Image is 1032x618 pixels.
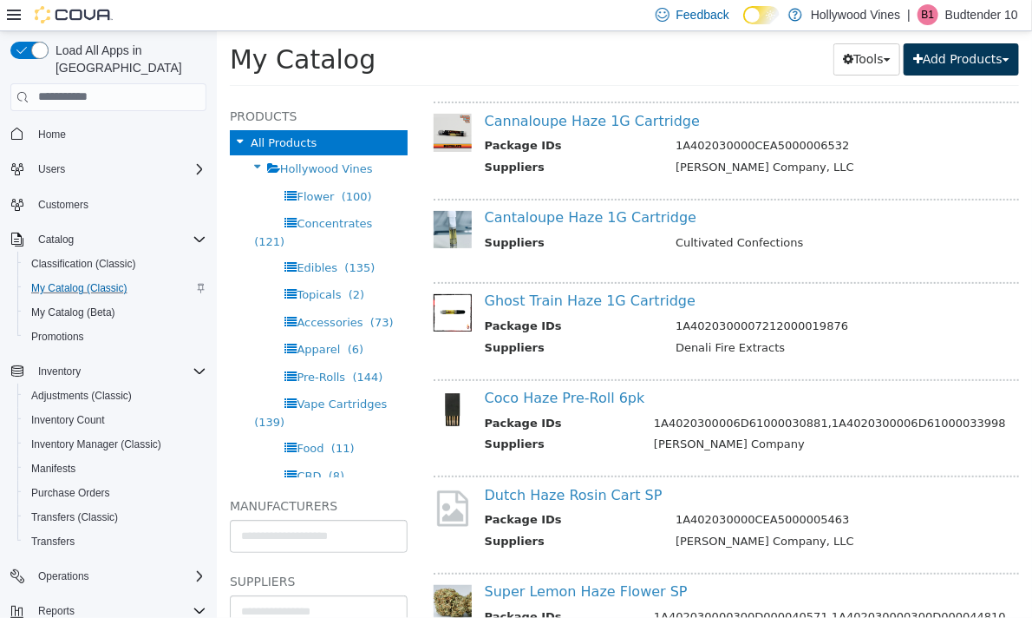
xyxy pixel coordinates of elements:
span: (139) [37,385,68,398]
img: 150 [217,554,255,592]
span: Vape Cartridges [80,366,170,379]
span: Apparel [80,312,123,325]
button: Customers [3,192,213,217]
td: 1A402030000300D000040571,1A402030000300D000044810 [424,577,802,599]
button: Inventory Count [17,408,213,432]
span: Accessories [80,285,146,298]
a: My Catalog (Beta) [24,302,122,323]
th: Package IDs [268,577,424,599]
span: Operations [38,569,89,583]
input: Dark Mode [743,6,780,24]
span: CBD [80,438,104,451]
span: My Catalog (Classic) [31,281,127,295]
img: 150 [217,263,255,301]
a: Cantaloupe Haze 1G Cartridge [268,178,480,194]
span: Inventory Manager (Classic) [24,434,206,455]
button: Transfers [17,529,213,554]
span: Transfers [31,535,75,549]
span: B1 [922,4,935,25]
a: My Catalog (Classic) [24,278,134,299]
span: My Catalog (Classic) [24,278,206,299]
span: Promotions [31,330,84,344]
td: 1A4020300006D61000030881,1A4020300006D61000033998 [424,384,802,405]
button: Catalog [31,229,81,250]
a: Inventory Manager (Classic) [24,434,168,455]
span: Classification (Classic) [24,253,206,274]
a: Purchase Orders [24,483,117,503]
span: Inventory [38,365,81,378]
span: (6) [131,312,147,325]
span: (73) [153,285,177,298]
button: Add Products [687,12,802,44]
span: (8) [112,438,127,451]
span: Purchase Orders [31,486,110,500]
button: Inventory [3,359,213,384]
span: Customers [38,198,88,212]
span: Users [31,159,206,180]
span: Load All Apps in [GEOGRAPHIC_DATA] [49,42,206,76]
h5: Products [13,75,191,95]
span: Purchase Orders [24,483,206,503]
span: My Catalog (Beta) [31,306,115,319]
span: (11) [114,411,138,424]
span: Hollywood Vines [63,131,156,144]
button: Adjustments (Classic) [17,384,213,408]
span: My Catalog [13,13,159,43]
a: Super Lemon Haze Flower SP [268,552,471,569]
h5: Suppliers [13,540,191,561]
span: Transfers (Classic) [31,510,118,524]
span: Flower [80,159,117,172]
td: [PERSON_NAME] Company, LLC [446,128,802,149]
td: Cultivated Confections [446,203,802,225]
img: Cova [35,6,113,23]
a: Adjustments (Classic) [24,385,139,406]
span: Transfers (Classic) [24,507,206,528]
a: Transfers (Classic) [24,507,125,528]
span: Catalog [38,233,74,247]
span: Catalog [31,229,206,250]
td: [PERSON_NAME] Company [424,404,802,426]
span: Promotions [24,326,206,347]
span: Users [38,162,65,176]
span: Manifests [31,462,75,476]
button: Users [3,157,213,181]
a: Ghost Train Haze 1G Cartridge [268,261,479,278]
span: Reports [38,604,75,618]
span: (121) [37,204,68,217]
a: Inventory Count [24,410,112,431]
span: Food [80,411,107,424]
td: 1A402030000CEA5000006532 [446,106,802,128]
span: (135) [127,230,158,243]
p: Hollywood Vines [811,4,900,25]
button: Operations [31,566,96,587]
h5: Manufacturers [13,464,191,485]
td: [PERSON_NAME] Company, LLC [446,502,802,523]
a: Promotions [24,326,91,347]
span: Transfers [24,531,206,552]
p: Budtender 10 [945,4,1018,25]
img: missing-image.png [217,457,255,498]
button: Catalog [3,227,213,252]
a: Manifests [24,458,82,479]
p: | [907,4,911,25]
button: My Catalog (Classic) [17,276,213,300]
span: Edibles [80,230,121,243]
a: Cannaloupe Haze 1G Cartridge [268,82,483,98]
span: (2) [132,257,147,270]
span: Inventory Count [31,413,105,427]
img: 150 [217,180,255,218]
button: Promotions [17,325,213,349]
span: Customers [31,194,206,215]
button: Manifests [17,457,213,481]
span: Adjustments (Classic) [24,385,206,406]
span: Inventory Manager (Classic) [31,437,161,451]
button: My Catalog (Beta) [17,300,213,325]
button: Transfers (Classic) [17,505,213,529]
a: Classification (Classic) [24,253,143,274]
span: Operations [31,566,206,587]
img: 150 [217,82,255,121]
th: Suppliers [268,128,446,149]
a: Transfers [24,531,82,552]
th: Suppliers [268,308,446,330]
